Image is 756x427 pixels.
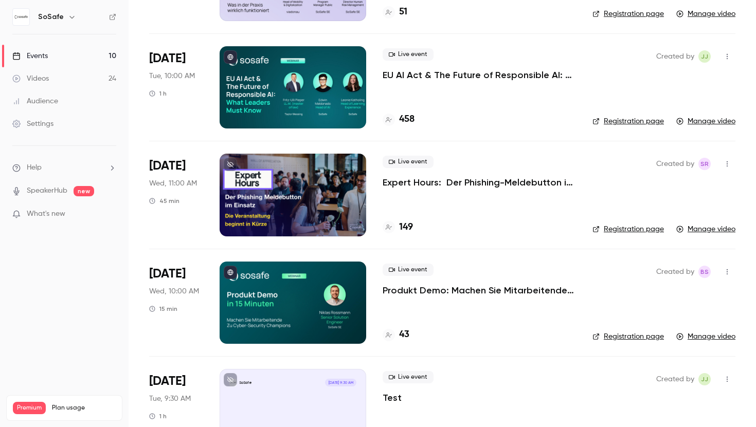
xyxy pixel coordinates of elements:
[592,116,664,126] a: Registration page
[383,328,409,342] a: 43
[592,9,664,19] a: Registration page
[12,119,53,129] div: Settings
[656,158,694,170] span: Created by
[698,50,711,63] span: Jasmine Jalava
[700,266,709,278] span: BS
[676,224,735,234] a: Manage video
[149,158,186,174] span: [DATE]
[676,9,735,19] a: Manage video
[13,402,46,414] span: Premium
[383,156,434,168] span: Live event
[149,373,186,389] span: [DATE]
[27,185,67,196] a: SpeakerHub
[149,394,191,404] span: Tue, 9:30 AM
[149,46,203,128] div: Jun 3 Tue, 10:00 AM (Europe/Berlin)
[383,371,434,383] span: Live event
[12,96,58,106] div: Audience
[698,373,711,385] span: Jasmine Jalava
[592,224,664,234] a: Registration page
[239,380,252,385] p: SoSafe
[383,284,576,296] a: Produkt Demo: Machen Sie Mitarbeitende zu Cyber-Security Champions
[399,5,407,19] h4: 51
[149,412,167,420] div: 1 h
[149,305,177,313] div: 15 min
[399,113,415,126] h4: 458
[12,162,116,173] li: help-dropdown-opener
[12,51,48,61] div: Events
[74,186,94,196] span: new
[149,266,186,282] span: [DATE]
[383,113,415,126] a: 458
[399,328,409,342] h4: 43
[676,331,735,342] a: Manage video
[656,266,694,278] span: Created by
[383,48,434,61] span: Live event
[383,392,402,404] a: Test
[149,197,179,205] div: 45 min
[676,116,735,126] a: Manage video
[149,154,203,236] div: May 28 Wed, 11:00 AM (Europe/Berlin)
[52,404,116,412] span: Plan usage
[383,69,576,81] a: EU AI Act & The Future of Responsible AI: What Leaders Must Know
[27,162,42,173] span: Help
[149,50,186,67] span: [DATE]
[149,286,199,296] span: Wed, 10:00 AM
[656,373,694,385] span: Created by
[383,264,434,276] span: Live event
[592,331,664,342] a: Registration page
[701,373,708,385] span: JJ
[399,220,413,234] h4: 149
[149,178,197,189] span: Wed, 11:00 AM
[701,50,708,63] span: JJ
[698,266,711,278] span: Beatrix Schneider
[104,210,116,219] iframe: Noticeable Trigger
[383,5,407,19] a: 51
[149,262,203,344] div: May 28 Wed, 10:00 AM (Europe/Berlin)
[149,89,167,98] div: 1 h
[383,220,413,234] a: 149
[700,158,709,170] span: SR
[27,209,65,219] span: What's new
[325,379,356,386] span: [DATE] 9:30 AM
[149,71,195,81] span: Tue, 10:00 AM
[383,176,576,189] a: Expert Hours: Der Phishing-Meldebutton im Einsatz
[38,12,64,22] h6: SoSafe
[12,73,49,84] div: Videos
[698,158,711,170] span: Stephan Rausch
[656,50,694,63] span: Created by
[13,9,29,25] img: SoSafe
